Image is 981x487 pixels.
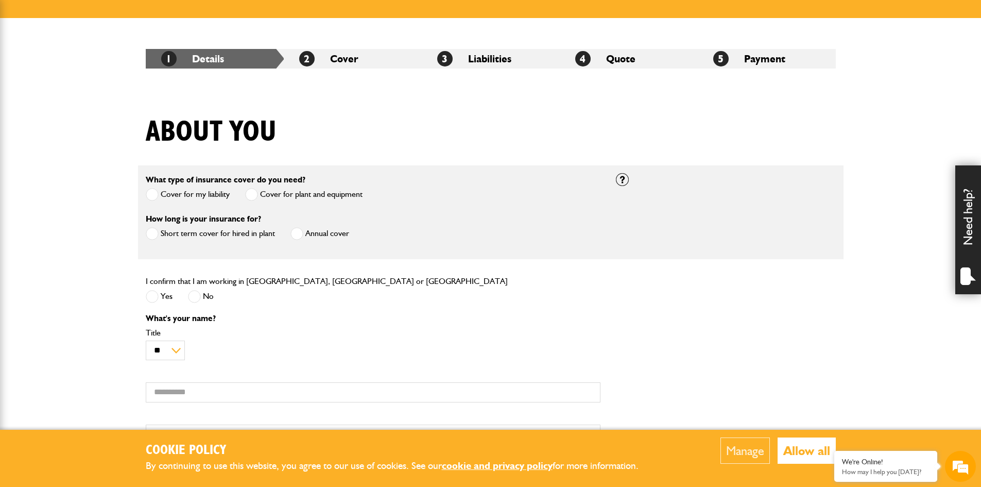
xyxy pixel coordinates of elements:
img: d_20077148190_company_1631870298795_20077148190 [18,57,43,72]
label: Yes [146,290,173,303]
label: Short term cover for hired in plant [146,227,275,240]
h1: About you [146,115,277,149]
p: How may I help you today? [842,468,930,476]
div: Minimize live chat window [169,5,194,30]
span: 4 [575,51,591,66]
h2: Cookie Policy [146,443,656,459]
label: Cover for my liability [146,188,230,201]
em: Start Chat [140,317,187,331]
li: Payment [698,49,836,69]
input: Enter your email address [13,126,188,148]
li: Liabilities [422,49,560,69]
li: Quote [560,49,698,69]
input: Enter your last name [13,95,188,118]
label: Title [146,329,600,337]
div: Chat with us now [54,58,173,71]
label: Cover for plant and equipment [245,188,363,201]
li: Details [146,49,284,69]
p: By continuing to use this website, you agree to our use of cookies. See our for more information. [146,458,656,474]
span: 1 [161,51,177,66]
label: Annual cover [290,227,349,240]
div: We're Online! [842,458,930,466]
label: I confirm that I am working in [GEOGRAPHIC_DATA], [GEOGRAPHIC_DATA] or [GEOGRAPHIC_DATA] [146,277,508,286]
span: 3 [437,51,453,66]
a: cookie and privacy policy [442,460,553,472]
button: Manage [720,438,770,464]
label: What type of insurance cover do you need? [146,176,305,184]
span: 5 [713,51,729,66]
span: 2 [299,51,315,66]
label: How long is your insurance for? [146,215,261,223]
label: No [188,290,214,303]
textarea: Type your message and hit 'Enter' [13,187,188,309]
div: Need help? [955,165,981,294]
input: Enter your phone number [13,156,188,179]
li: Cover [284,49,422,69]
button: Allow all [778,438,836,464]
p: What's your name? [146,314,600,323]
